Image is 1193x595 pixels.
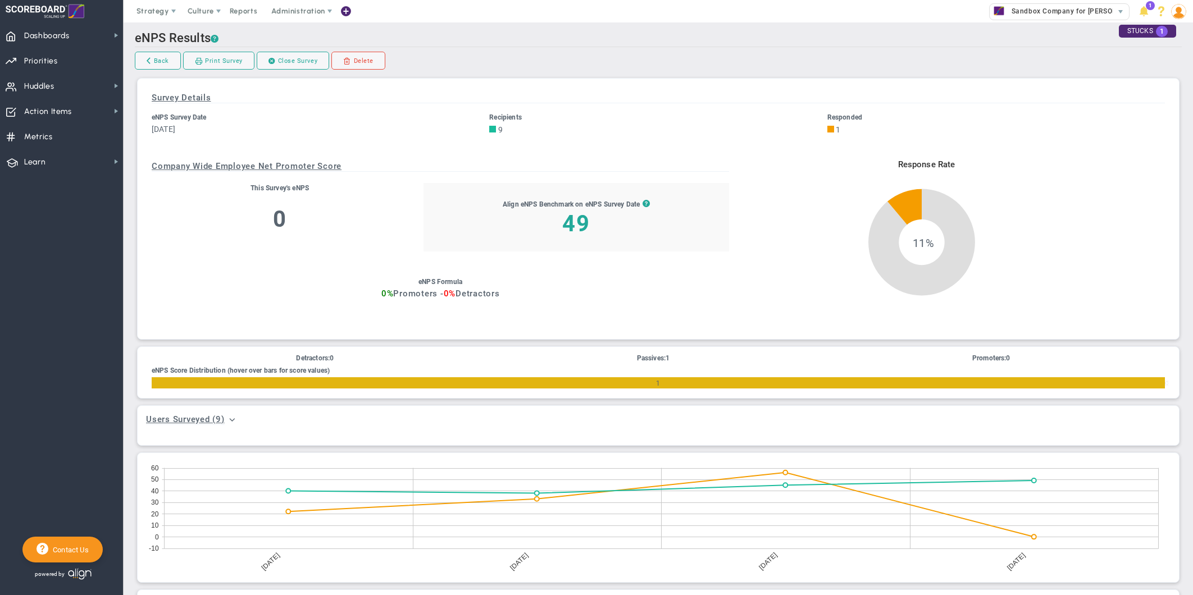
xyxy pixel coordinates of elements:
text: 20 [151,510,159,518]
text: [DATE] [260,551,281,572]
span: 11% [862,223,985,347]
text: 60 [151,464,159,472]
span: 9 [216,414,221,424]
span: ) [221,414,225,424]
span: Learn [24,150,45,174]
h3: Promoters - Detractors [152,289,729,299]
span: Priorities [24,49,58,73]
span: Sandbox Company for [PERSON_NAME] [1006,4,1144,19]
div: STUCKS [1119,25,1176,38]
span: [DATE] [152,125,175,134]
span: 9 [498,125,503,134]
span: Passives: [637,354,666,362]
h3: 0 [152,195,408,244]
span: 1 [1156,26,1168,37]
span: Contact Us [48,546,89,554]
div: eNPS Survey Date [152,112,489,123]
text: 10 [151,521,159,529]
span: Detractors: [296,354,330,362]
div: This Survey's eNPS [152,183,408,194]
a: Print Survey [183,52,254,70]
div: Powered by Align [22,565,138,583]
img: 86643.Person.photo [1171,4,1186,19]
span: Dashboards [24,24,70,48]
span: 0 [1006,354,1010,362]
span: 1 [666,354,670,362]
text: Response Rate [898,159,955,170]
span: select [1113,4,1129,20]
span: Promoters: [972,354,1007,362]
text: 30 [151,498,159,506]
span: 1 [656,379,660,387]
span: Culture [188,7,214,15]
h3: Survey Details [152,93,1165,103]
span: 0% [381,289,394,299]
text: 50 [151,475,159,483]
button: Close Survey [257,52,329,70]
text: -10 [149,544,159,552]
h3: 49 [503,218,650,229]
text: [DATE] [1005,551,1027,572]
div: eNPS Formula [152,277,729,287]
span: Administration [271,7,325,15]
h2: eNPS Results [135,31,1182,47]
span: 1 [836,125,840,134]
img: 32671.Company.photo [992,4,1006,18]
span: Metrics [24,125,53,149]
span: Users Surveyed ( [146,414,216,424]
span: 0% [444,289,456,299]
text: 0 [155,533,159,541]
text: [DATE] [508,551,530,572]
h3: Company Wide Employee Net Promoter Score [152,161,729,172]
div: Align eNPS Benchmark on eNPS Survey Date [503,199,640,210]
a: Back [135,52,181,70]
span: 0 [330,354,334,362]
div: Recipients [489,112,827,123]
text: [DATE] [757,551,778,571]
span: 0 [1165,379,1169,387]
span: Strategy [136,7,169,15]
text: 40 [151,487,159,495]
span: Action Items [24,100,72,123]
div: Responded [827,112,1165,123]
span: Huddles [24,75,54,98]
div: Number of Responses with a Score of 7 [152,377,1165,388]
div: eNPS Score Distribution (hover over bars for score values) [152,361,1165,374]
span: 1 [1146,1,1155,10]
a: Delete [331,52,385,70]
